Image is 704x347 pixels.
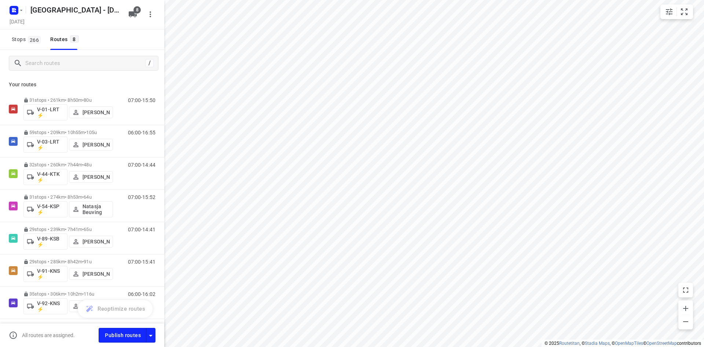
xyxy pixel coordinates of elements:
h5: Project date [7,17,27,26]
button: V-92-KNS ⚡ [23,298,67,314]
p: V-92-KNS ⚡ [37,300,64,312]
span: 80u [84,97,91,103]
button: V-54-KSP ⚡ [23,201,67,217]
div: small contained button group [660,4,693,19]
a: OpenMapTiles [615,341,643,346]
button: V-91-KNS ⚡ [23,266,67,282]
button: [PERSON_NAME] [69,171,113,183]
span: Publish routes [105,331,141,340]
span: • [82,97,84,103]
span: • [82,194,84,200]
span: 266 [28,36,41,43]
p: 29 stops • 285km • 8h42m [23,259,113,264]
input: Search routes [25,58,146,69]
span: Stops [12,35,43,44]
p: 59 stops • 209km • 10h55m [23,130,113,135]
p: [PERSON_NAME] [82,142,110,148]
p: V-44-KTK ⚡ [37,171,64,183]
p: [PERSON_NAME] [82,239,110,245]
span: • [82,291,84,297]
button: V-03-LRT ⚡ [23,137,67,153]
button: Fit zoom [677,4,692,19]
h5: Rename [27,4,122,16]
button: V-01-LRT ⚡ [23,104,67,120]
p: All routes are assigned. [22,332,75,338]
button: Natasja Beuving [69,201,113,217]
button: [PERSON_NAME] [69,236,113,247]
p: 32 stops • 260km • 7h44m [23,162,113,167]
span: • [85,130,86,135]
p: 06:00-16:02 [128,291,155,297]
button: V-44-KTK ⚡ [23,169,67,185]
button: [PERSON_NAME] [69,300,113,312]
button: More [143,7,158,22]
button: Reoptimize routes [78,300,153,318]
div: Routes [50,35,81,44]
p: 07:00-15:50 [128,97,155,103]
span: • [82,259,84,264]
a: Stadia Maps [585,341,610,346]
span: 91u [84,259,91,264]
p: V-01-LRT ⚡ [37,106,64,118]
span: • [82,162,84,167]
p: 07:00-14:44 [128,162,155,168]
button: 8 [125,7,140,22]
a: OpenStreetMap [646,341,677,346]
div: Driver app settings [146,330,155,340]
p: [PERSON_NAME] [82,174,110,180]
p: V-89-KSB ⚡ [37,236,64,247]
button: Publish routes [99,328,146,342]
span: 8 [70,35,79,43]
p: [PERSON_NAME] [82,271,110,277]
p: 31 stops • 274km • 8h53m [23,194,113,200]
p: Natasja Beuving [82,203,110,215]
p: V-91-KNS ⚡ [37,268,64,280]
span: 8 [133,6,141,14]
div: / [146,59,154,67]
p: Your routes [9,81,155,88]
p: 07:00-15:52 [128,194,155,200]
span: 65u [84,227,91,232]
p: 31 stops • 261km • 8h50m [23,97,113,103]
p: V-54-KSP ⚡ [37,203,64,215]
p: 07:00-14:41 [128,227,155,232]
button: [PERSON_NAME] [69,106,113,118]
span: 64u [84,194,91,200]
li: © 2025 , © , © © contributors [544,341,701,346]
p: [PERSON_NAME] [82,109,110,115]
span: • [82,227,84,232]
span: 105u [86,130,97,135]
p: V-03-LRT ⚡ [37,139,64,151]
a: Routetitan [559,341,580,346]
span: 48u [84,162,91,167]
p: 07:00-15:41 [128,259,155,265]
span: 116u [84,291,94,297]
p: 35 stops • 306km • 10h2m [23,291,113,297]
p: 29 stops • 239km • 7h41m [23,227,113,232]
button: Map settings [662,4,676,19]
p: 06:00-16:55 [128,130,155,135]
button: V-89-KSB ⚡ [23,234,67,250]
button: [PERSON_NAME] [69,139,113,151]
button: [PERSON_NAME] [69,268,113,280]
